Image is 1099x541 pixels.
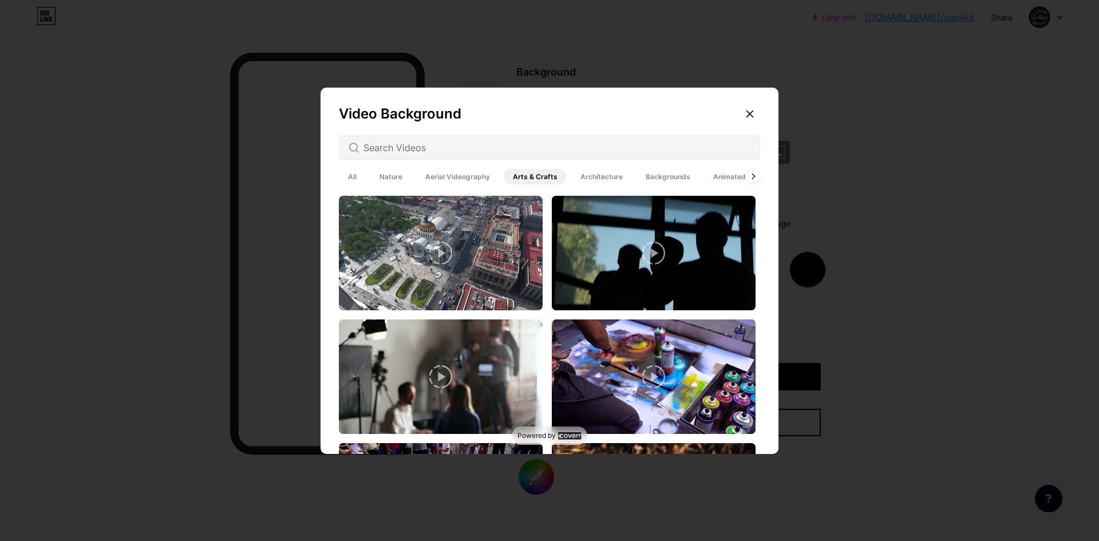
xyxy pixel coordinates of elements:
input: Search Videos [363,141,750,155]
span: Architecture [571,169,632,184]
span: Video Background [339,105,461,122]
img: thumbnail [339,319,543,434]
span: Aerial Videography [416,169,499,184]
img: thumbnail [552,196,756,310]
span: All [339,169,366,184]
span: Arts & Crafts [504,169,567,184]
span: Backgrounds [637,169,699,184]
span: Powered by [517,431,556,440]
span: Animated [704,169,755,184]
img: thumbnail [552,319,756,434]
span: Nature [370,169,412,184]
